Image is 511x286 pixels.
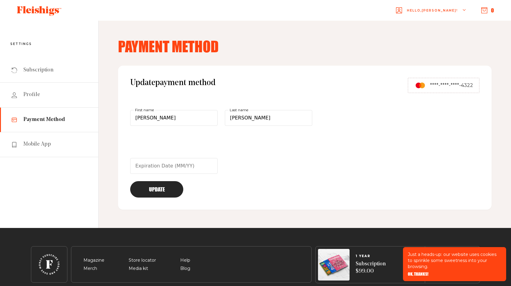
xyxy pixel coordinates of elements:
[228,107,249,113] label: Last name
[129,265,148,272] span: Media kit
[129,266,148,271] a: Media kit
[23,141,51,148] span: Mobile App
[407,8,458,22] span: Hello, [PERSON_NAME] !
[130,181,183,198] button: Update
[130,110,218,126] input: First name
[129,257,156,263] a: Store locator
[408,251,501,270] p: Just a heads-up: our website uses cookies to sprinkle some sweetness into your browsing.
[180,257,190,264] span: Help
[180,257,190,263] a: Help
[23,91,40,98] span: Profile
[481,7,494,14] button: 0
[83,265,97,272] span: Merch
[318,249,350,281] img: Magazines image
[134,107,155,113] label: First name
[130,158,218,174] input: Please enter a valid expiration date in the format MM/YY
[23,67,53,74] span: Subscription
[118,39,492,53] h4: Payment Method
[356,260,386,275] span: Subscription $99.00
[408,272,428,276] button: OK, THANKS!
[356,254,386,258] span: 1 YEAR
[130,133,312,179] iframe: card
[130,78,215,93] span: Update payment method
[180,265,190,272] span: Blog
[129,257,156,264] span: Store locator
[180,266,190,271] a: Blog
[83,257,104,264] span: Magazine
[83,266,97,271] a: Merch
[83,257,104,263] a: Magazine
[225,110,312,126] input: Last name
[414,81,426,90] img: MasterCard
[23,116,65,123] span: Payment Method
[225,158,312,204] iframe: cvv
